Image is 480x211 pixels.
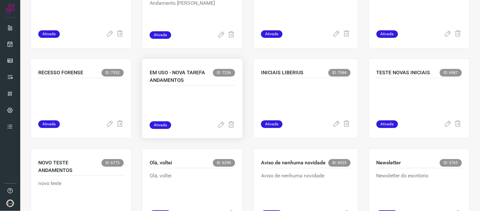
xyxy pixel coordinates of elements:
[38,30,60,38] span: Ativada
[213,69,235,76] span: ID: 7236
[377,172,462,204] p: Newsletter do escritório
[150,121,171,129] span: Ativada
[440,69,462,76] span: ID: 6987
[377,120,398,128] span: Ativada
[102,159,124,167] span: ID: 6775
[328,69,351,76] span: ID: 7044
[261,159,326,167] p: Aviso de nenhuma novidade
[261,120,283,128] span: Ativada
[377,69,430,76] p: TESTE NOVAS INICIAIS
[150,69,213,84] p: EM USO - NOVA TAREFA ANDAMENTOS
[377,159,401,167] p: Newsletter
[102,69,124,76] span: ID: 7552
[6,200,14,207] img: d44150f10045ac5288e451a80f22ca79.png
[150,159,172,167] p: Olá, voltei
[38,69,83,76] p: RECESSO FORENSE
[150,172,235,204] p: Olá, voltei
[150,31,171,39] span: Ativada
[440,159,462,167] span: ID: 5765
[261,69,303,76] p: INICIAIS LIBERIUS
[377,30,398,38] span: Ativada
[5,4,15,13] img: Logo
[213,159,235,167] span: ID: 6298
[261,30,283,38] span: Ativada
[261,172,351,204] p: Aviso de nenhuma novidade
[38,159,102,174] p: NOVO TESTE ANDAMENTOS
[328,159,351,167] span: ID: 6025
[38,120,60,128] span: Ativada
